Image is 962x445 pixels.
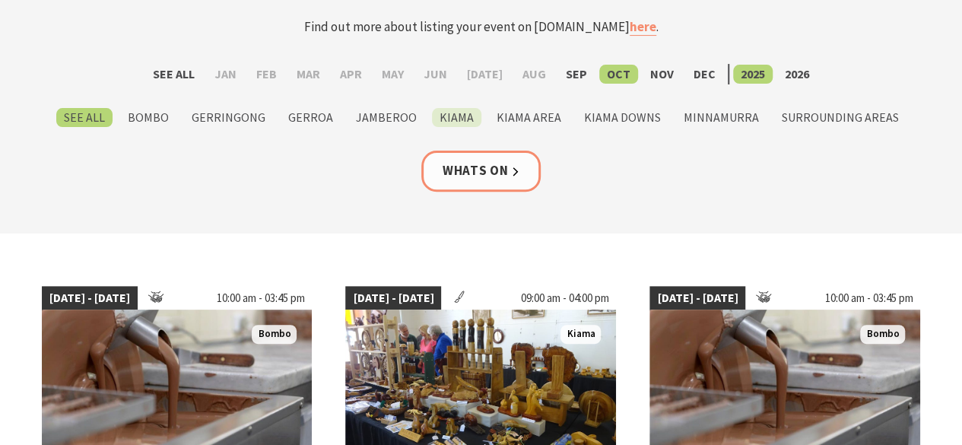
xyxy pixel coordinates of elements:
[817,286,920,310] span: 10:00 am - 03:45 pm
[374,65,411,84] label: May
[459,65,510,84] label: [DATE]
[649,286,745,310] span: [DATE] - [DATE]
[332,65,370,84] label: Apr
[643,65,681,84] label: Nov
[416,65,455,84] label: Jun
[42,286,138,310] span: [DATE] - [DATE]
[860,325,905,344] span: Bombo
[686,65,723,84] label: Dec
[432,108,481,127] label: Kiama
[515,65,554,84] label: Aug
[489,108,569,127] label: Kiama Area
[733,65,773,84] label: 2025
[183,17,779,37] p: Find out more about listing your event on [DOMAIN_NAME] .
[558,65,595,84] label: Sep
[774,108,906,127] label: Surrounding Areas
[252,325,297,344] span: Bombo
[289,65,328,84] label: Mar
[513,286,616,310] span: 09:00 am - 04:00 pm
[208,286,312,310] span: 10:00 am - 03:45 pm
[184,108,273,127] label: Gerringong
[630,18,656,36] a: here
[207,65,244,84] label: Jan
[145,65,202,84] label: See All
[345,286,441,310] span: [DATE] - [DATE]
[421,151,541,191] a: Whats On
[348,108,424,127] label: Jamberoo
[249,65,284,84] label: Feb
[777,65,817,84] label: 2026
[120,108,176,127] label: Bombo
[281,108,341,127] label: Gerroa
[599,65,638,84] label: Oct
[676,108,767,127] label: Minnamurra
[560,325,601,344] span: Kiama
[576,108,668,127] label: Kiama Downs
[56,108,113,127] label: See All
